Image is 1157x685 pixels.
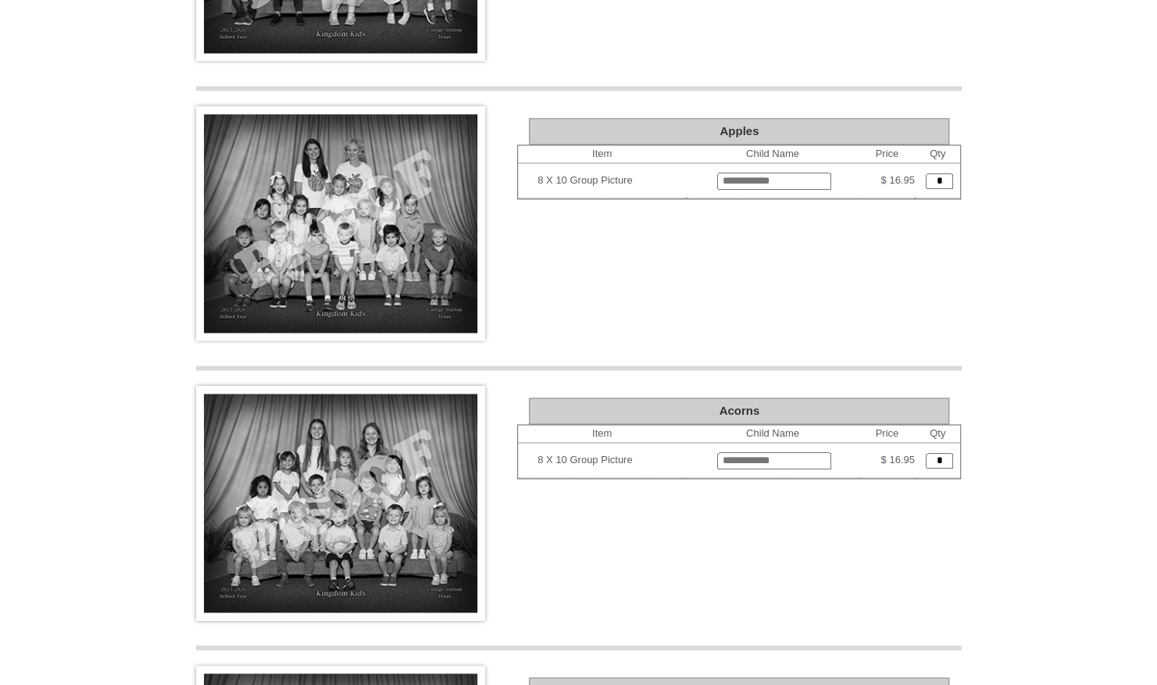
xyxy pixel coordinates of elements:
img: Apples [196,106,485,341]
th: Price [859,425,915,443]
td: 8 X 10 Group Picture [537,448,686,473]
td: $ 16.95 [859,443,915,478]
th: Qty [915,145,961,163]
img: Acorns [196,386,485,620]
div: Acorns [529,398,949,424]
th: Child Name [686,425,859,443]
th: Child Name [686,145,859,163]
th: Item [518,425,686,443]
th: Price [859,145,915,163]
td: 8 X 10 Group Picture [537,168,686,193]
th: Qty [915,425,961,443]
td: $ 16.95 [859,163,915,198]
th: Item [518,145,686,163]
div: Apples [529,118,949,144]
